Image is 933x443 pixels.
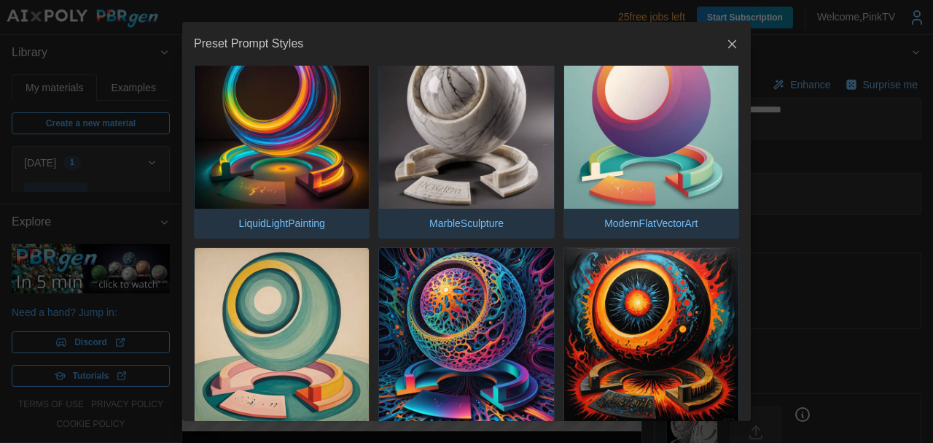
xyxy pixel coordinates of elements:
[379,248,553,423] img: NeuralDreamscapes.jpg
[597,209,705,238] p: ModernFlatVectorArt
[564,248,738,423] img: OccultExpressionism.jpg
[232,209,332,238] p: LiquidLightPainting
[422,209,511,238] p: MarbleSculpture
[194,33,370,239] button: LiquidLightPainting.jpgLiquidLightPainting
[379,34,553,208] img: MarbleSculpture.jpg
[378,33,554,239] button: MarbleSculpture.jpgMarbleSculpture
[194,38,303,50] h2: Preset Prompt Styles
[195,248,369,423] img: ModernistIllustration.jpg
[195,34,369,208] img: LiquidLightPainting.jpg
[563,33,739,239] button: ModernFlatVectorArt.jpgModernFlatVectorArt
[564,34,738,208] img: ModernFlatVectorArt.jpg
